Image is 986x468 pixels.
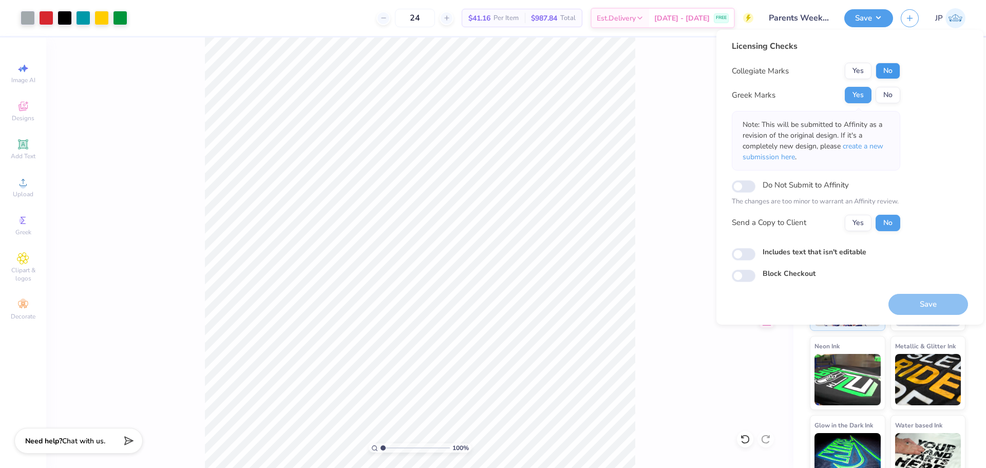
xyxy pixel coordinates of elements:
[732,40,900,52] div: Licensing Checks
[945,8,965,28] img: John Paul Torres
[845,87,871,103] button: Yes
[845,63,871,79] button: Yes
[895,341,956,351] span: Metallic & Glitter Ink
[716,14,727,22] span: FREE
[895,420,942,430] span: Water based Ink
[597,13,636,24] span: Est. Delivery
[763,178,849,192] label: Do Not Submit to Affinity
[11,76,35,84] span: Image AI
[763,268,816,279] label: Block Checkout
[763,247,866,257] label: Includes text that isn't editable
[5,266,41,283] span: Clipart & logos
[25,436,62,446] strong: Need help?
[743,119,889,162] p: Note: This will be submitted to Affinity as a revision of the original design. If it's a complete...
[395,9,435,27] input: – –
[531,13,557,24] span: $987.84
[876,87,900,103] button: No
[814,420,873,430] span: Glow in the Dark Ink
[814,341,840,351] span: Neon Ink
[732,89,775,101] div: Greek Marks
[62,436,105,446] span: Chat with us.
[13,190,33,198] span: Upload
[11,152,35,160] span: Add Text
[845,215,871,231] button: Yes
[732,217,806,229] div: Send a Copy to Client
[935,12,943,24] span: JP
[844,9,893,27] button: Save
[732,197,900,207] p: The changes are too minor to warrant an Affinity review.
[895,354,961,405] img: Metallic & Glitter Ink
[761,8,837,28] input: Untitled Design
[876,63,900,79] button: No
[935,8,965,28] a: JP
[560,13,576,24] span: Total
[12,114,34,122] span: Designs
[15,228,31,236] span: Greek
[876,215,900,231] button: No
[732,65,789,77] div: Collegiate Marks
[654,13,710,24] span: [DATE] - [DATE]
[11,312,35,321] span: Decorate
[452,443,469,453] span: 100 %
[814,354,881,405] img: Neon Ink
[494,13,519,24] span: Per Item
[468,13,490,24] span: $41.16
